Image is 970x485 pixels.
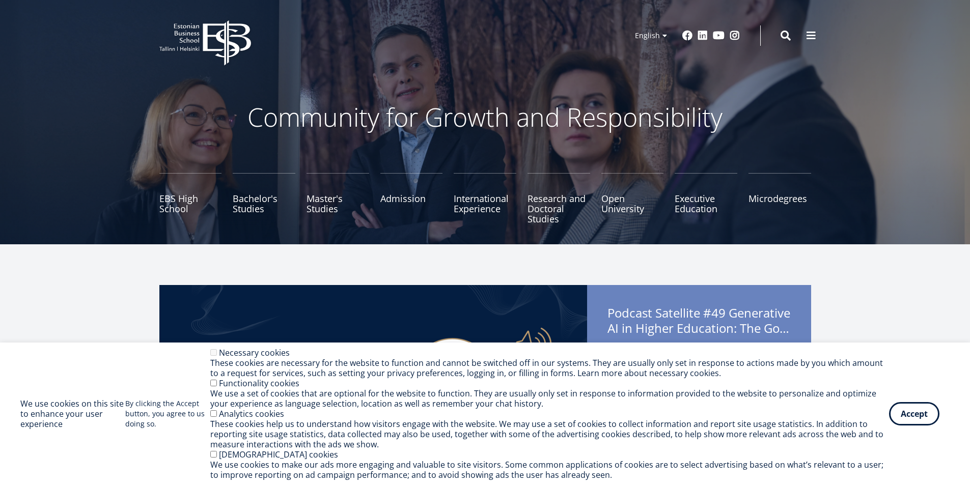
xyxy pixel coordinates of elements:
h2: We use cookies on this site to enhance your user experience [20,398,125,429]
a: Linkedin [698,31,708,41]
a: Bachelor's Studies [233,173,295,224]
span: Podcast Satellite #49 Generative [607,305,791,339]
label: Functionality cookies [219,378,299,389]
div: These cookies help us to understand how visitors engage with the website. We may use a set of coo... [210,419,889,449]
a: International Experience [454,173,516,224]
a: Admission [380,173,443,224]
button: Accept [889,402,939,425]
a: Master's Studies [307,173,369,224]
a: Youtube [713,31,725,41]
a: Facebook [682,31,692,41]
a: Open University [601,173,664,224]
span: AI in Higher Education: The Good, the Bad, and the Ugly [607,321,791,336]
a: Research and Doctoral Studies [528,173,590,224]
span: In this episode, we dive into the book Generative AI in Higher Education: The Good, the Bad, and ... [607,341,791,405]
div: We use cookies to make our ads more engaging and valuable to site visitors. Some common applicati... [210,460,889,480]
label: Analytics cookies [219,408,284,419]
a: Microdegrees [749,173,811,224]
a: Executive Education [675,173,737,224]
a: EBS High School [159,173,222,224]
label: Necessary cookies [219,347,290,358]
p: Community for Growth and Responsibility [215,102,755,132]
img: Satellite #49 [159,285,587,478]
div: These cookies are necessary for the website to function and cannot be switched off in our systems... [210,358,889,378]
p: By clicking the Accept button, you agree to us doing so. [125,398,210,429]
div: We use a set of cookies that are optional for the website to function. They are usually only set ... [210,388,889,409]
a: Instagram [730,31,740,41]
label: [DEMOGRAPHIC_DATA] cookies [219,449,338,460]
